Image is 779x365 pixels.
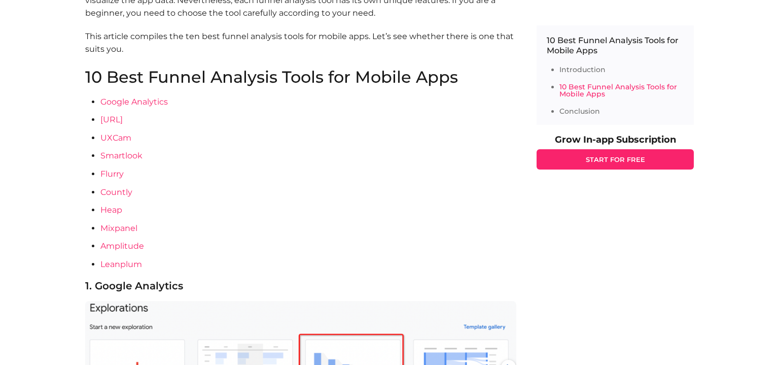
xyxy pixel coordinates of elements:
[100,241,144,251] a: Amplitude
[100,133,131,143] a: UXCam
[85,281,516,291] h3: 1. Google Analytics
[559,82,677,98] a: 10 Best Funnel Analysis Tools for Mobile Apps
[100,151,143,160] a: Smartlook
[100,205,122,215] a: Heap
[100,97,168,107] a: Google Analytics
[85,30,516,69] p: This article compiles the ten best funnel analysis tools for mobile apps. Let’s see whether there...
[559,65,606,74] a: Introduction
[100,259,142,269] a: Leanplum
[85,69,516,85] h2: 10 Best Funnel Analysis Tools for Mobile Apps
[100,169,124,179] a: Flurry
[547,36,684,56] p: 10 Best Funnel Analysis Tools for Mobile Apps
[537,149,694,170] a: START FOR FREE
[100,223,137,233] a: Mixpanel
[100,187,132,197] a: Countly
[537,135,694,144] p: Grow In-app Subscription
[559,107,600,116] a: Conclusion
[100,115,123,124] a: [URL]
